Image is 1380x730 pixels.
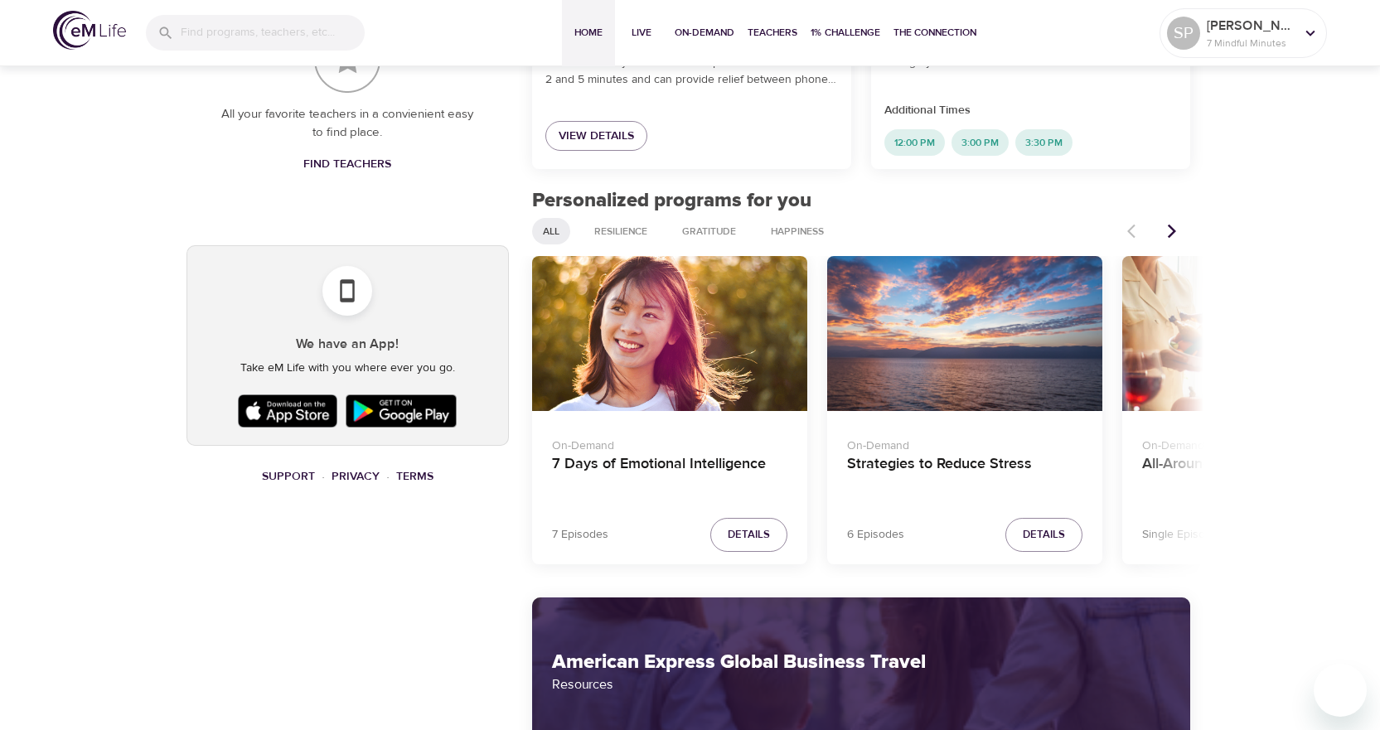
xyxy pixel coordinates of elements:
p: 7 Mindful Minutes [1207,36,1295,51]
p: 6 Episodes [847,526,904,544]
img: Apple App Store [234,390,341,432]
a: View Details [545,121,647,152]
p: All your favorite teachers in a convienient easy to find place. [220,105,476,143]
span: Live [622,24,661,41]
div: 12:00 PM [884,129,945,156]
span: All [533,225,569,239]
div: Resilience [583,218,658,244]
p: [PERSON_NAME] [1207,16,1295,36]
h4: All-Around Appreciation [1142,455,1378,495]
span: Home [569,24,608,41]
h2: Personalized programs for you [532,189,1191,213]
div: Gratitude [671,218,747,244]
p: Resources [552,674,1171,694]
p: Take eM Life with you where ever you go. [201,360,495,377]
span: 3:30 PM [1015,136,1073,150]
span: Gratitude [672,225,746,239]
p: 7 Episodes [552,526,608,544]
img: Google Play Store [341,390,461,432]
span: Details [728,525,770,544]
button: Details [710,518,787,552]
p: On-Demand [847,431,1082,455]
span: Find Teachers [303,154,391,175]
button: Strategies to Reduce Stress [827,256,1102,411]
p: Additional Times [884,102,1177,119]
h4: 7 Days of Emotional Intelligence [552,455,787,495]
span: The Connection [893,24,976,41]
button: Next items [1154,213,1190,249]
h4: Strategies to Reduce Stress [847,455,1082,495]
div: SP [1167,17,1200,50]
p: On-Demand [552,431,787,455]
button: Details [1005,518,1082,552]
span: On-Demand [675,24,734,41]
input: Find programs, teachers, etc... [181,15,365,51]
iframe: Button to launch messaging window [1314,664,1367,717]
div: 3:30 PM [1015,129,1073,156]
img: logo [53,11,126,50]
span: 1% Challenge [811,24,880,41]
nav: breadcrumb [186,466,509,488]
span: Happiness [761,225,834,239]
span: View Details [559,126,634,147]
a: Terms [396,469,433,484]
li: · [386,466,390,488]
span: 3:00 PM [951,136,1009,150]
a: Privacy [332,469,380,484]
span: 12:00 PM [884,136,945,150]
span: Teachers [748,24,797,41]
span: Resilience [584,225,657,239]
p: On-Demand [1142,431,1378,455]
p: Single Episode [1142,526,1218,544]
div: 3:00 PM [951,129,1009,156]
a: Support [262,469,315,484]
button: 7 Days of Emotional Intelligence [532,256,807,411]
li: · [322,466,325,488]
span: Details [1023,525,1065,544]
div: All [532,218,570,244]
a: Find Teachers [297,149,398,180]
div: Happiness [760,218,835,244]
h2: American Express Global Business Travel [552,650,1171,674]
h5: We have an App! [201,336,495,353]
